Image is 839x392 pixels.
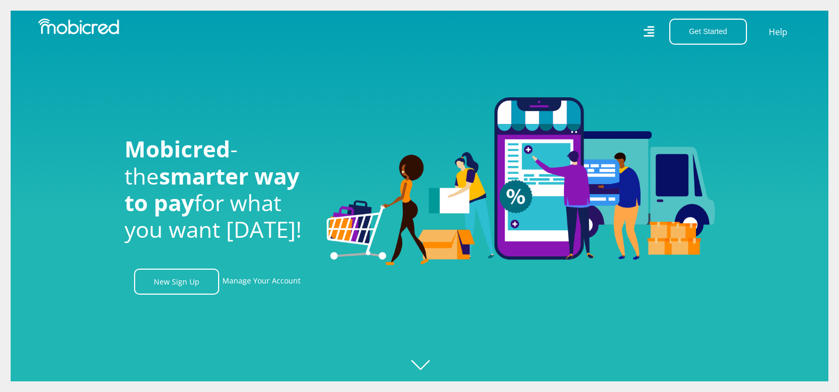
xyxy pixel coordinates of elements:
[327,97,715,265] img: Welcome to Mobicred
[768,25,788,39] a: Help
[134,269,219,295] a: New Sign Up
[38,19,119,35] img: Mobicred
[669,19,747,45] button: Get Started
[124,161,300,218] span: smarter way to pay
[124,134,230,164] span: Mobicred
[124,136,311,243] h1: - the for what you want [DATE]!
[222,269,301,295] a: Manage Your Account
